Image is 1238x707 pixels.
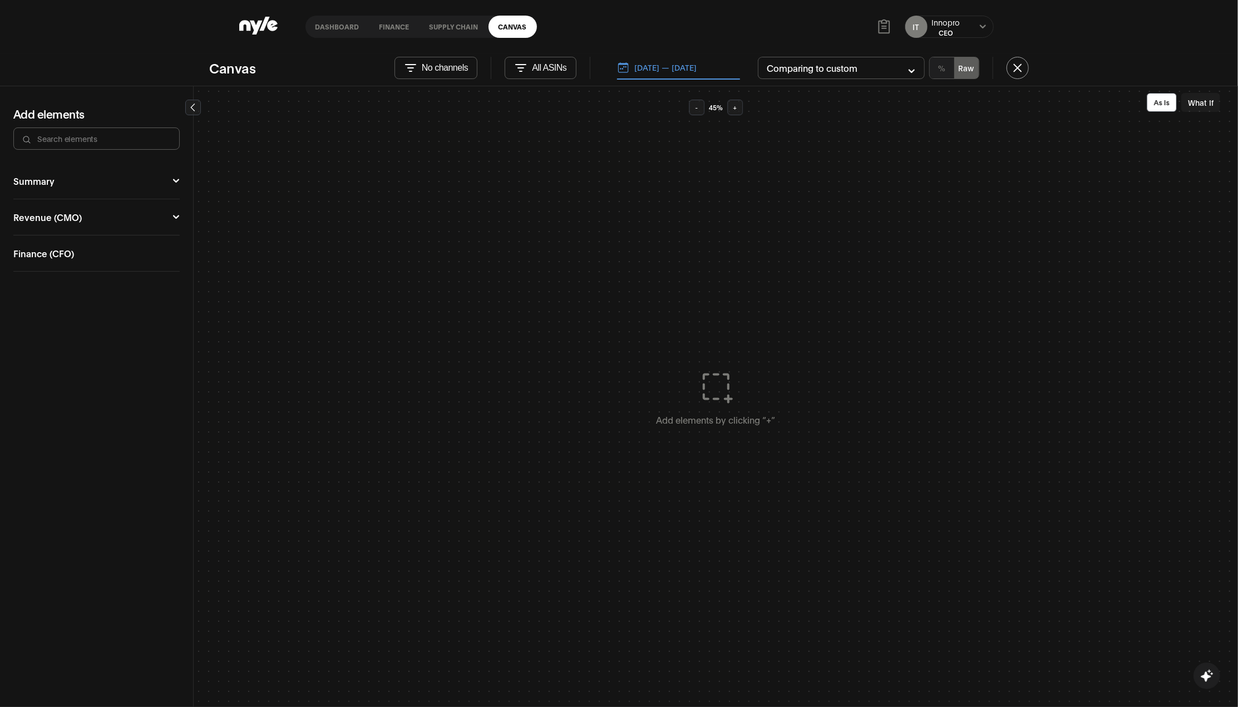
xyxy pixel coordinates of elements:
[369,16,420,38] a: finance
[905,16,928,38] button: IT
[394,57,477,79] button: No channels
[505,57,576,79] button: All ASINs
[1181,93,1220,112] button: What If
[489,16,537,38] a: Canvas
[932,17,960,28] div: Innopro
[13,106,180,121] h3: Add elements
[709,103,723,112] span: 45 %
[932,28,960,37] div: CEO
[1147,93,1177,112] button: As Is
[13,176,180,185] button: Summary
[930,57,954,78] button: %
[657,414,776,425] span: Add elements by clicking “+”
[210,59,256,76] h2: Canvas
[727,100,743,115] button: +
[954,57,979,78] button: Raw
[422,63,468,73] p: No channels
[689,100,704,115] button: -
[13,249,74,258] div: Finance (CFO)
[420,16,489,38] a: Supply chain
[36,132,170,145] input: Search elements
[532,63,566,73] p: All ASINs
[617,56,740,80] button: [DATE] — [DATE]
[13,213,180,222] button: Revenue (CMO)
[305,16,369,38] a: Dashboard
[758,57,925,79] button: Comparing to custom
[932,17,960,37] button: InnoproCEO
[13,249,180,258] button: Finance (CFO)
[617,61,629,73] img: Calendar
